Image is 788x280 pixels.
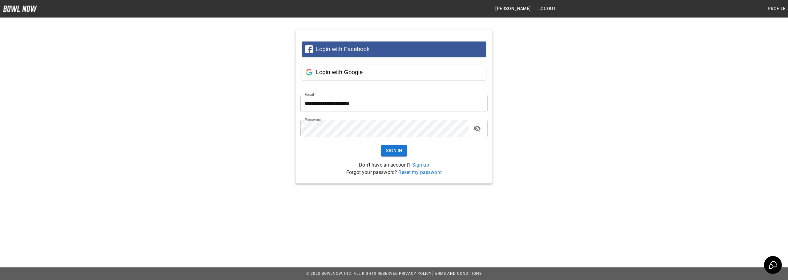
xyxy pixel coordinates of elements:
[536,3,558,14] button: Logout
[300,161,488,169] p: Don't have an account?
[765,3,788,14] button: Profile
[316,69,363,75] span: Login with Google
[493,3,533,14] button: [PERSON_NAME]
[471,122,483,135] button: toggle password visibility
[381,145,407,156] button: Sign In
[306,271,399,276] span: © 2022 BowlNow, Inc. All Rights Reserved.
[399,271,432,276] a: Privacy Policy
[412,162,429,168] a: Sign up
[433,271,482,276] a: Terms and Conditions
[316,46,369,52] span: Login with Facebook
[398,169,442,175] a: Reset my password
[3,6,37,12] img: logo
[302,65,486,80] button: Login with Google
[302,41,486,57] button: Login with Facebook
[300,169,488,176] p: Forgot your password?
